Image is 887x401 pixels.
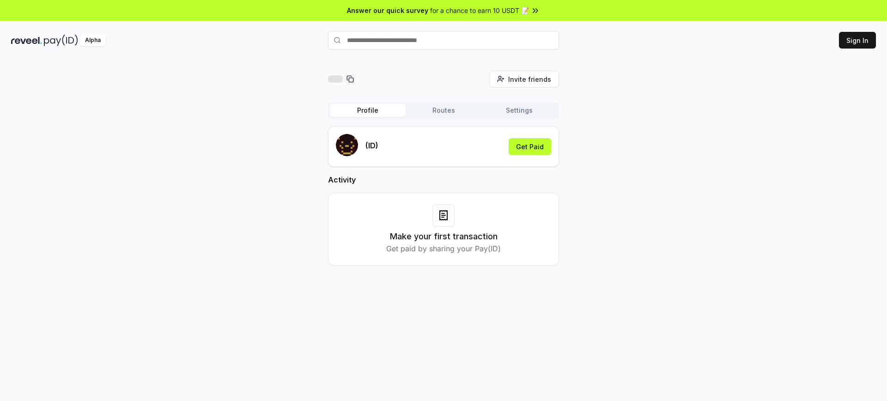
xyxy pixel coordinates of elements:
h2: Activity [328,174,559,185]
img: pay_id [44,35,78,46]
span: Answer our quick survey [347,6,428,15]
p: Get paid by sharing your Pay(ID) [386,243,501,254]
span: for a chance to earn 10 USDT 📝 [430,6,529,15]
button: Settings [481,104,557,117]
div: Alpha [80,35,106,46]
button: Sign In [839,32,876,49]
button: Invite friends [489,71,559,87]
img: reveel_dark [11,35,42,46]
button: Profile [330,104,406,117]
button: Routes [406,104,481,117]
p: (ID) [365,140,378,151]
button: Get Paid [509,138,551,155]
h3: Make your first transaction [390,230,498,243]
span: Invite friends [508,74,551,84]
